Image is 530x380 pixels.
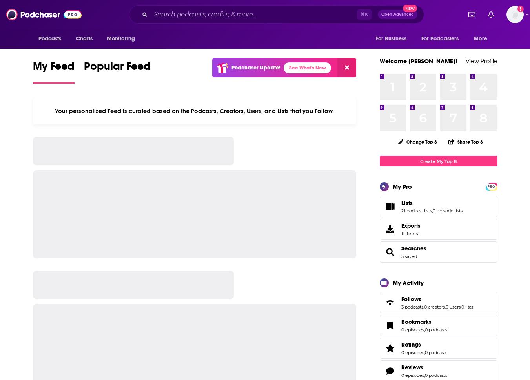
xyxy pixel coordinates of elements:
[6,7,82,22] img: Podchaser - Follow, Share and Rate Podcasts
[382,247,398,258] a: Searches
[33,31,72,46] button: open menu
[425,350,447,355] a: 0 podcasts
[380,292,497,313] span: Follows
[129,5,424,24] div: Search podcasts, credits, & more...
[382,297,398,308] a: Follows
[424,373,425,378] span: ,
[401,254,417,259] a: 3 saved
[84,60,151,78] span: Popular Feed
[401,350,424,355] a: 0 episodes
[33,60,75,78] span: My Feed
[380,338,497,359] span: Ratings
[381,13,414,16] span: Open Advanced
[517,6,524,12] svg: Add a profile image
[33,98,357,124] div: Your personalized Feed is curated based on the Podcasts, Creators, Users, and Lists that you Follow.
[433,208,463,214] a: 0 episode lists
[468,31,497,46] button: open menu
[424,304,445,310] a: 0 creators
[370,31,417,46] button: open menu
[446,304,461,310] a: 0 users
[506,6,524,23] button: Show profile menu
[432,208,433,214] span: ,
[401,341,421,348] span: Ratings
[393,137,442,147] button: Change Top 8
[393,183,412,190] div: My Pro
[33,60,75,84] a: My Feed
[401,364,423,371] span: Reviews
[401,318,432,325] span: Bookmarks
[284,62,331,73] a: See What's New
[401,222,421,229] span: Exports
[380,196,497,217] span: Lists
[425,327,447,332] a: 0 podcasts
[445,304,446,310] span: ,
[401,208,432,214] a: 21 podcast lists
[416,31,470,46] button: open menu
[401,199,413,206] span: Lists
[424,327,425,332] span: ,
[76,33,93,44] span: Charts
[102,31,145,46] button: open menu
[461,304,473,310] a: 0 lists
[380,57,457,65] a: Welcome [PERSON_NAME]!
[485,8,497,21] a: Show notifications dropdown
[424,350,425,355] span: ,
[107,33,135,44] span: Monitoring
[506,6,524,23] span: Logged in as megcassidy
[487,183,496,189] a: PRO
[380,219,497,240] a: Exports
[393,279,424,287] div: My Activity
[401,296,473,303] a: Follows
[357,9,372,20] span: ⌘ K
[401,327,424,332] a: 0 episodes
[401,341,447,348] a: Ratings
[71,31,98,46] a: Charts
[231,64,280,71] p: Podchaser Update!
[382,343,398,354] a: Ratings
[401,304,423,310] a: 3 podcasts
[466,57,497,65] a: View Profile
[84,60,151,84] a: Popular Feed
[382,224,398,235] span: Exports
[401,231,421,236] span: 11 items
[403,5,417,12] span: New
[401,373,424,378] a: 0 episodes
[380,315,497,336] span: Bookmarks
[425,373,447,378] a: 0 podcasts
[382,320,398,331] a: Bookmarks
[506,6,524,23] img: User Profile
[401,296,421,303] span: Follows
[382,201,398,212] a: Lists
[401,364,447,371] a: Reviews
[380,156,497,166] a: Create My Top 8
[38,33,62,44] span: Podcasts
[380,241,497,263] span: Searches
[474,33,487,44] span: More
[151,8,357,21] input: Search podcasts, credits, & more...
[401,199,463,206] a: Lists
[461,304,461,310] span: ,
[382,365,398,376] a: Reviews
[421,33,459,44] span: For Podcasters
[465,8,479,21] a: Show notifications dropdown
[401,318,447,325] a: Bookmarks
[401,245,426,252] a: Searches
[376,33,407,44] span: For Business
[448,134,483,150] button: Share Top 8
[487,184,496,190] span: PRO
[378,10,417,19] button: Open AdvancedNew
